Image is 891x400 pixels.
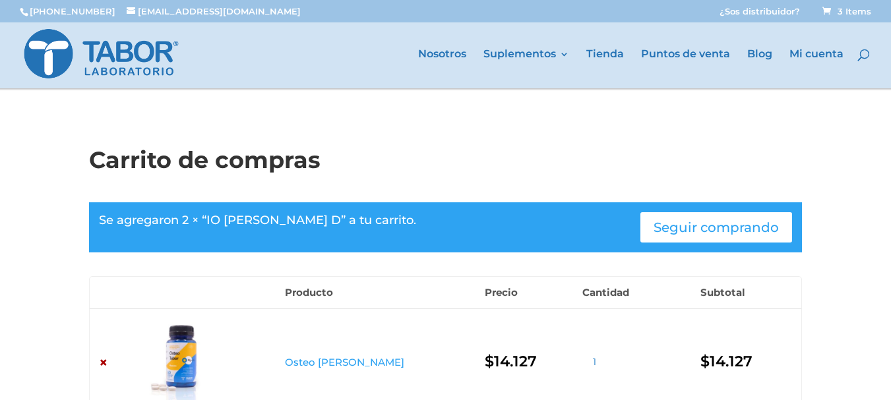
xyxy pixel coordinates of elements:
[483,49,569,88] a: Suplementos
[89,144,802,183] h1: Carrito de compras
[485,352,537,370] bdi: 14.127
[747,49,772,88] a: Blog
[96,355,111,370] a: Remove Osteo Tabor from cart
[700,352,710,370] span: $
[822,6,871,16] span: 3 Items
[479,277,576,308] th: Precio
[789,49,844,88] a: Mi cuenta
[89,202,802,252] div: Se agregaron 2 × “IO [PERSON_NAME] D” a tu carrito.
[127,6,301,16] a: [EMAIL_ADDRESS][DOMAIN_NAME]
[720,7,800,22] a: ¿Sos distribuidor?
[485,352,494,370] span: $
[640,212,792,243] a: Seguir comprando
[22,26,180,81] img: Laboratorio Tabor
[582,344,622,381] input: Qty
[418,49,466,88] a: Nosotros
[820,6,871,16] a: 3 Items
[576,277,695,308] th: Cantidad
[695,277,801,308] th: Subtotal
[279,277,479,308] th: Producto
[30,6,115,16] a: [PHONE_NUMBER]
[641,49,730,88] a: Puntos de venta
[700,352,753,370] bdi: 14.127
[285,356,404,368] a: Osteo [PERSON_NAME]
[586,49,624,88] a: Tienda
